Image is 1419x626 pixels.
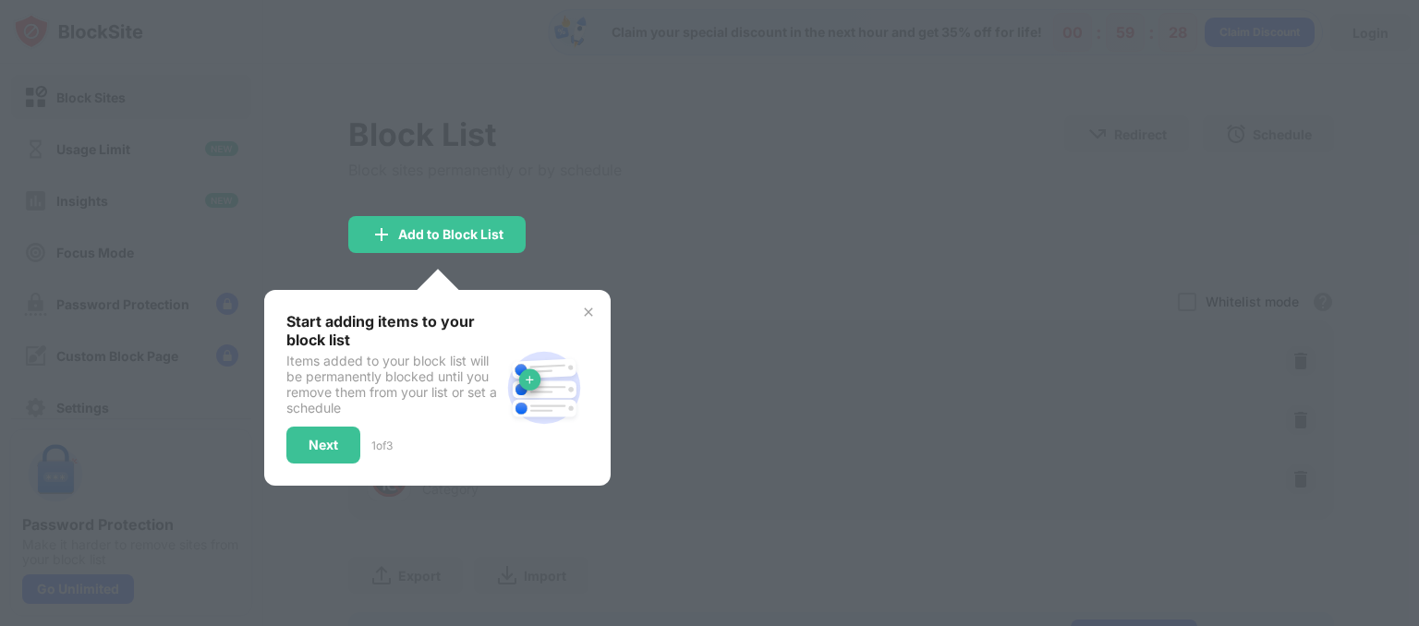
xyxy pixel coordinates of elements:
[371,439,393,452] div: 1 of 3
[500,343,588,432] img: block-site.svg
[309,438,338,452] div: Next
[581,305,596,319] img: x-button.svg
[286,312,500,349] div: Start adding items to your block list
[286,353,500,415] div: Items added to your block list will be permanently blocked until you remove them from your list o...
[398,227,503,242] div: Add to Block List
